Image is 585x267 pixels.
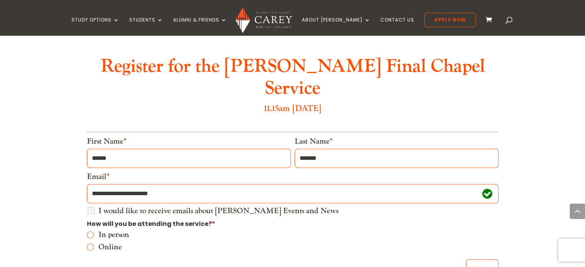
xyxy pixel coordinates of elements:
a: Study Options [72,17,119,35]
label: Email [87,172,110,182]
font: 11.15am [DATE] [264,103,321,114]
span: How will you be attending the service? [87,219,215,228]
a: Contact Us [380,17,414,35]
a: About [PERSON_NAME] [302,17,370,35]
label: In person [98,231,498,239]
label: Last Name [295,136,333,146]
a: Students [129,17,163,35]
a: Apply Now [424,13,476,27]
label: First Name [87,136,127,146]
a: Alumni & Friends [173,17,227,35]
label: I would like to receive emails about [PERSON_NAME] Events and News [98,207,338,215]
img: Carey Baptist College [235,7,292,33]
label: Online [98,243,498,251]
b: Register for the [PERSON_NAME] Final Chapel Service [100,55,485,100]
